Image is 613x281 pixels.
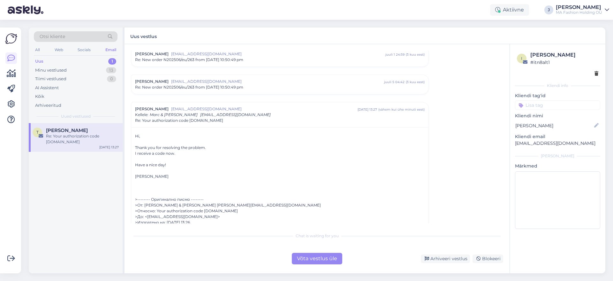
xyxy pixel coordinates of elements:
div: [DATE] 13:27 [99,145,119,150]
div: [PERSON_NAME] [530,51,598,59]
span: T [36,130,39,135]
div: juuli 5 04:42 [384,80,405,84]
div: Minu vestlused [35,67,67,74]
div: Re: Your authorization code [DOMAIN_NAME] [46,133,119,145]
div: MA Fashion Holding OÜ [556,10,602,15]
span: [EMAIL_ADDRESS][DOMAIN_NAME] [171,106,358,112]
div: Kõik [35,93,44,100]
span: Marc & [PERSON_NAME] [150,112,198,117]
div: Have a nice day! [135,162,425,168]
span: Kellele : [135,112,148,117]
div: # itn8alt1 [530,59,598,66]
span: [PERSON_NAME] [135,106,169,112]
span: Re: New order N202506/eu/263 from [DATE] 10:50:49 pm [135,84,243,90]
span: Re: Your authorization code [DOMAIN_NAME] [135,118,223,123]
div: Kliendi info [515,83,600,89]
span: [EMAIL_ADDRESS][DOMAIN_NAME] [171,51,385,57]
div: ( 3 kuu eest ) [406,80,425,84]
span: [PERSON_NAME] [135,79,169,84]
p: Kliendi email [515,133,600,140]
span: [EMAIL_ADDRESS][DOMAIN_NAME] [171,79,384,84]
div: Arhiveeri vestlus [421,254,470,263]
div: 1 [108,58,116,65]
div: Võta vestlus üle [292,253,342,264]
div: 0 [107,76,116,82]
div: 13 [106,67,116,74]
input: Lisa tag [515,100,600,110]
span: Re: New order N202506/eu/263 from [DATE] 10:50:49 pm [135,57,243,63]
div: Aktiivne [490,4,529,16]
div: AI Assistent [35,85,59,91]
a: [PERSON_NAME]MA Fashion Holding OÜ [556,5,609,15]
img: Askly Logo [5,33,17,45]
p: [EMAIL_ADDRESS][DOMAIN_NAME] [515,140,600,147]
p: Kliendi tag'id [515,92,600,99]
div: Blokeeri [473,254,503,263]
div: All [34,46,41,54]
div: [PERSON_NAME] [556,5,602,10]
div: Socials [76,46,92,54]
div: Uus [35,58,43,65]
span: i [521,56,522,61]
div: Hi, [135,133,425,139]
div: [PERSON_NAME] [135,174,425,179]
input: Lisa nimi [515,122,593,129]
div: juuli 1 24:59 [385,52,405,57]
span: Teodora Lupanova [46,128,88,133]
span: Otsi kliente [40,33,65,40]
div: Web [53,46,64,54]
div: [PERSON_NAME] [515,153,600,159]
label: Uus vestlus [130,31,157,40]
div: ( 3 kuu eest ) [406,52,425,57]
span: Uued vestlused [61,113,91,119]
div: [DATE] 13:27 [358,107,377,112]
span: [PERSON_NAME] [135,51,169,57]
p: Kliendi nimi [515,113,600,119]
div: Chat is waiting for you [131,233,503,239]
span: [EMAIL_ADDRESS][DOMAIN_NAME] [200,112,271,117]
div: Arhiveeritud [35,102,61,109]
div: J [544,5,553,14]
div: I receive a code now. [135,151,425,156]
div: Email [104,46,117,54]
p: Märkmed [515,163,600,169]
div: Thank you for resolving the problem. [135,145,425,151]
div: ( vähem kui ühe minuti eest ) [378,107,425,112]
div: Tiimi vestlused [35,76,66,82]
